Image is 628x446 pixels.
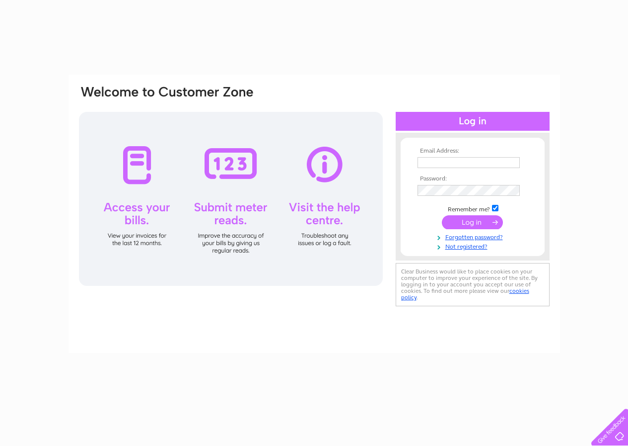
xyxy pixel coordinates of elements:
[415,176,530,182] th: Password:
[442,215,503,229] input: Submit
[415,203,530,213] td: Remember me?
[418,241,530,251] a: Not registered?
[415,148,530,155] th: Email Address:
[418,232,530,241] a: Forgotten password?
[396,263,550,306] div: Clear Business would like to place cookies on your computer to improve your experience of the sit...
[401,287,529,301] a: cookies policy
